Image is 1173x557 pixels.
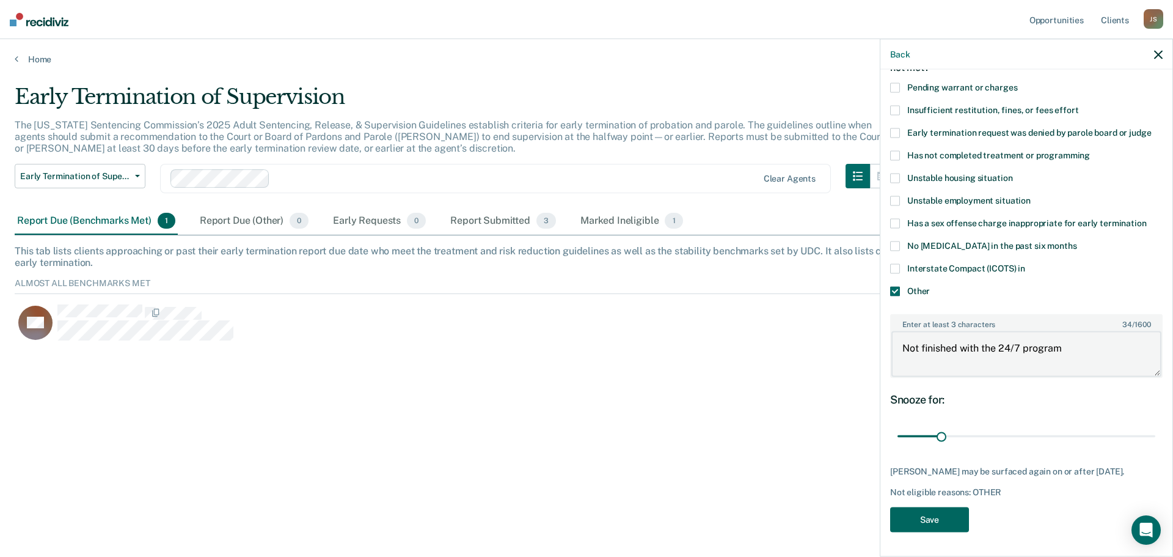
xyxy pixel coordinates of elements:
div: Open Intercom Messenger [1131,515,1161,545]
span: 3 [536,213,556,229]
p: The [US_STATE] Sentencing Commission’s 2025 Adult Sentencing, Release, & Supervision Guidelines e... [15,119,884,154]
span: Pending warrant or charges [907,83,1017,92]
textarea: Not finished with the 24/7 program [891,331,1161,377]
label: Enter at least 3 characters [891,315,1161,329]
span: / 1600 [1122,320,1150,329]
div: [PERSON_NAME] may be surfaced again on or after [DATE]. [890,467,1163,477]
button: Back [890,49,910,59]
div: Marked Ineligible [578,208,685,235]
span: 0 [290,213,309,229]
div: CaseloadOpportunityCell-266293 [15,304,1015,353]
div: Report Submitted [448,208,558,235]
div: J S [1144,9,1163,29]
img: Recidiviz [10,13,68,26]
span: No [MEDICAL_DATA] in the past six months [907,241,1076,251]
span: Interstate Compact (ICOTS) in [907,264,1025,273]
span: 0 [407,213,426,229]
span: Early termination request was denied by parole board or judge [907,128,1151,138]
span: 34 [1122,320,1132,329]
div: Report Due (Other) [197,208,311,235]
div: Not eligible reasons: OTHER [890,487,1163,498]
span: Has a sex offense charge inappropriate for early termination [907,218,1147,228]
div: Almost All Benchmarks Met [15,278,1158,294]
div: Report Due (Benchmarks Met) [15,208,178,235]
span: 1 [158,213,175,229]
span: 1 [665,213,682,229]
span: Unstable housing situation [907,173,1012,183]
a: Home [15,54,1158,65]
div: Snooze for: [890,393,1163,406]
span: Early Termination of Supervision [20,171,130,182]
span: Insufficient restitution, fines, or fees effort [907,105,1078,115]
span: Unstable employment situation [907,196,1031,205]
div: Early Termination of Supervision [15,84,894,119]
div: This tab lists clients approaching or past their early termination report due date who meet the t... [15,245,1158,268]
div: Early Requests [331,208,428,235]
button: Save [890,507,969,532]
span: Other [907,286,930,296]
span: Has not completed treatment or programming [907,150,1090,160]
div: Clear agents [764,174,816,184]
